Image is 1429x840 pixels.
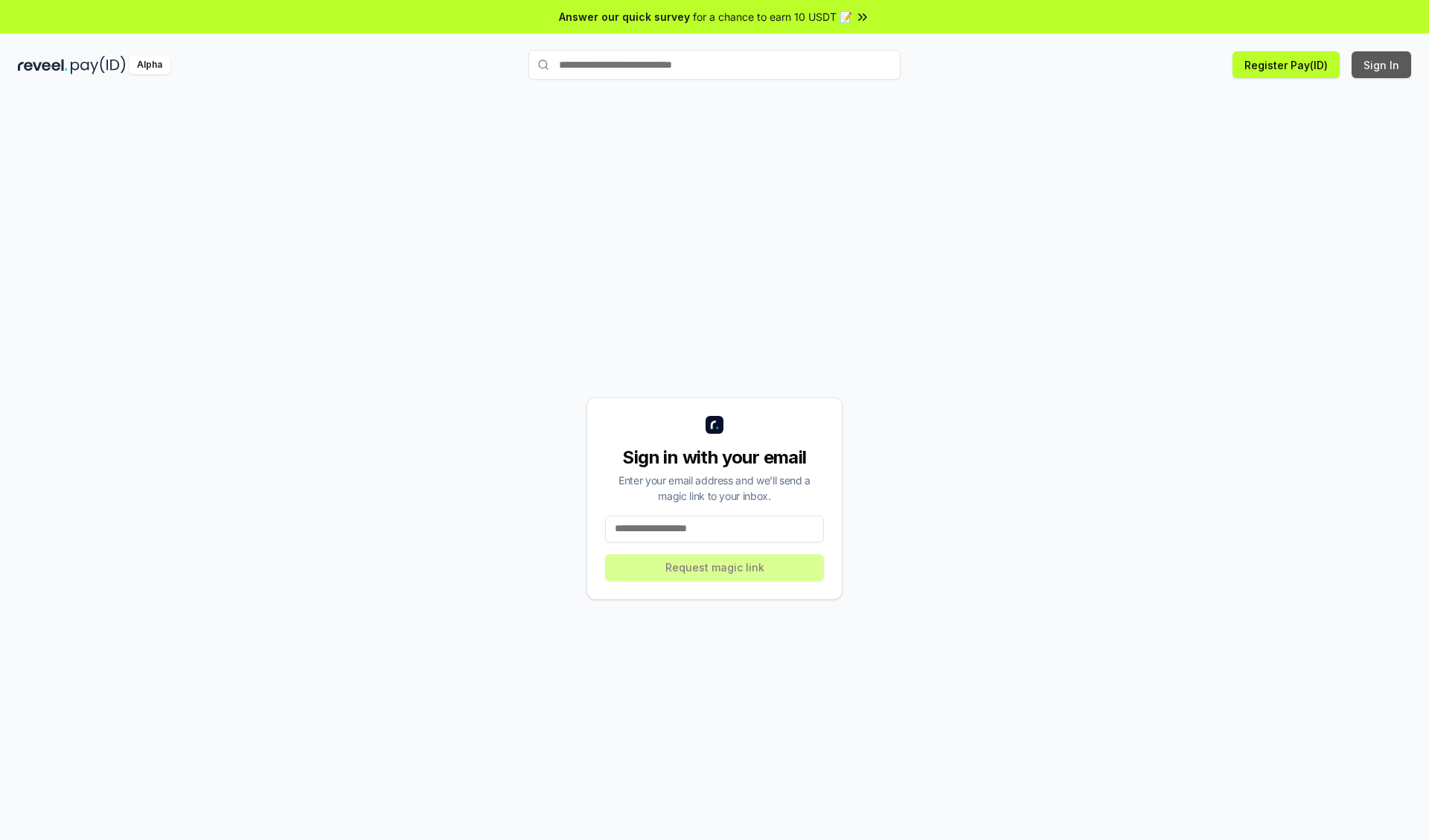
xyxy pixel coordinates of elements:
[71,56,126,74] img: pay_id
[129,56,170,74] div: Alpha
[706,416,723,434] img: logo_small
[18,56,68,74] img: reveel_dark
[693,9,852,25] span: for a chance to earn 10 USDT 📝
[1352,51,1411,78] button: Sign In
[1233,51,1340,78] button: Register Pay(ID)
[559,9,690,25] span: Answer our quick survey
[605,472,824,504] div: Enter your email address and we’ll send a magic link to your inbox.
[605,446,824,469] div: Sign in with your email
